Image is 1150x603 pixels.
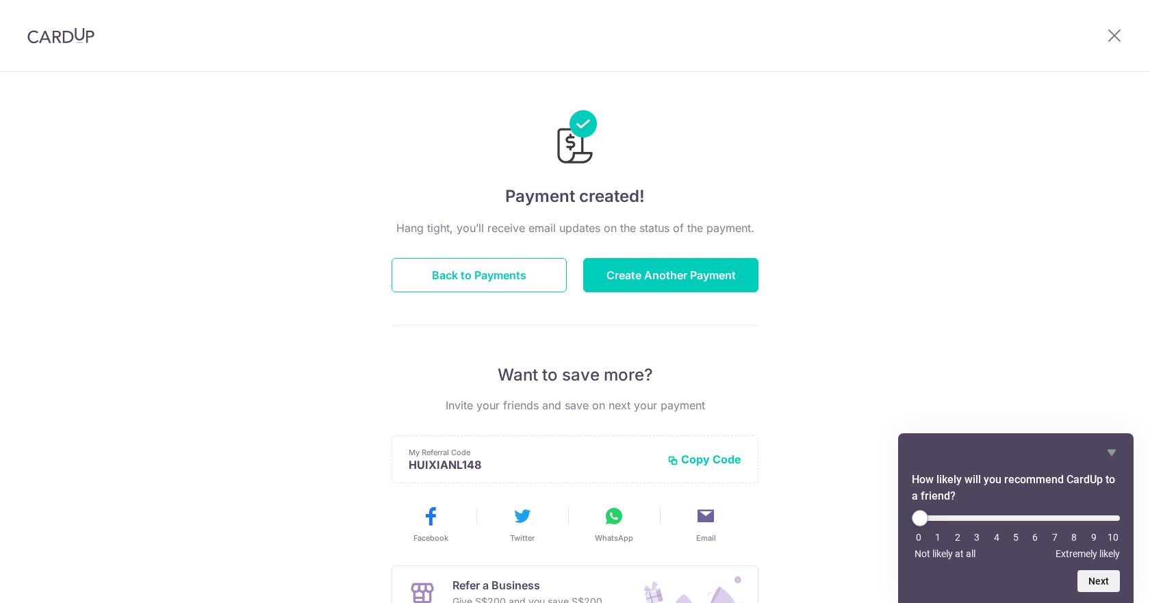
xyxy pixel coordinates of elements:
[553,110,597,168] img: Payments
[1103,444,1120,461] button: Hide survey
[931,532,945,543] li: 1
[390,505,471,543] button: Facebook
[392,184,758,209] h4: Payment created!
[912,444,1120,592] div: How likely will you recommend CardUp to a friend? Select an option from 0 to 10, with 0 being Not...
[951,532,964,543] li: 2
[583,258,758,292] button: Create Another Payment
[1077,570,1120,592] button: Next question
[392,258,567,292] button: Back to Payments
[1087,532,1101,543] li: 9
[667,452,741,466] button: Copy Code
[27,27,94,44] img: CardUp
[413,533,448,543] span: Facebook
[1067,532,1081,543] li: 8
[392,397,758,413] p: Invite your friends and save on next your payment
[574,505,654,543] button: WhatsApp
[1028,532,1042,543] li: 6
[912,510,1120,559] div: How likely will you recommend CardUp to a friend? Select an option from 0 to 10, with 0 being Not...
[912,472,1120,504] h2: How likely will you recommend CardUp to a friend? Select an option from 0 to 10, with 0 being Not...
[990,532,1004,543] li: 4
[915,548,975,559] span: Not likely at all
[392,364,758,386] p: Want to save more?
[510,533,535,543] span: Twitter
[912,532,925,543] li: 0
[392,220,758,236] p: Hang tight, you’ll receive email updates on the status of the payment.
[1056,548,1120,559] span: Extremely likely
[409,458,656,472] p: HUIXIANL148
[1009,532,1023,543] li: 5
[970,532,984,543] li: 3
[696,533,716,543] span: Email
[665,505,746,543] button: Email
[452,577,602,593] p: Refer a Business
[482,505,563,543] button: Twitter
[409,447,656,458] p: My Referral Code
[1106,532,1120,543] li: 10
[595,533,633,543] span: WhatsApp
[1048,532,1062,543] li: 7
